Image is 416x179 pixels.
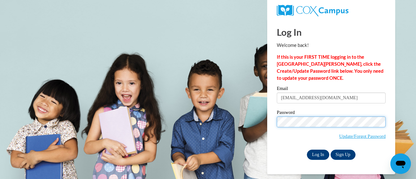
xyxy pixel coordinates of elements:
[277,5,386,16] a: COX Campus
[277,26,386,39] h1: Log In
[390,153,411,174] iframe: Button to launch messaging window
[339,134,386,139] a: Update/Forgot Password
[277,5,348,16] img: COX Campus
[307,150,329,160] input: Log In
[277,42,386,49] p: Welcome back!
[331,150,356,160] a: Sign Up
[277,86,386,93] label: Email
[277,54,383,81] strong: If this is your FIRST TIME logging in to the [GEOGRAPHIC_DATA][PERSON_NAME], click the Create/Upd...
[277,110,386,116] label: Password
